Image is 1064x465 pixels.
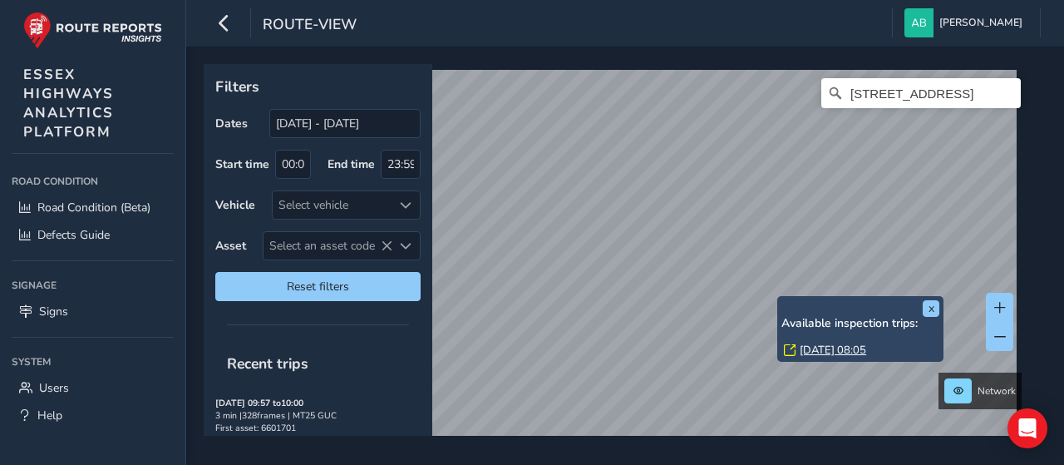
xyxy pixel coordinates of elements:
[215,422,296,434] span: First asset: 6601701
[12,298,174,325] a: Signs
[209,70,1017,455] canvas: Map
[978,384,1016,398] span: Network
[273,191,392,219] div: Select vehicle
[228,279,408,294] span: Reset filters
[12,374,174,402] a: Users
[39,304,68,319] span: Signs
[37,200,150,215] span: Road Condition (Beta)
[821,78,1021,108] input: Search
[12,221,174,249] a: Defects Guide
[12,402,174,429] a: Help
[37,408,62,423] span: Help
[215,409,421,422] div: 3 min | 328 frames | MT25 GUC
[904,8,1028,37] button: [PERSON_NAME]
[392,232,420,260] div: Select an asset code
[263,14,357,37] span: route-view
[215,76,421,97] p: Filters
[215,342,320,385] span: Recent trips
[215,397,303,409] strong: [DATE] 09:57 to 10:00
[37,227,110,243] span: Defects Guide
[781,317,939,331] h6: Available inspection trips:
[939,8,1022,37] span: [PERSON_NAME]
[23,65,114,141] span: ESSEX HIGHWAYS ANALYTICS PLATFORM
[215,116,248,131] label: Dates
[215,272,421,301] button: Reset filters
[1007,408,1047,448] div: Open Intercom Messenger
[12,169,174,194] div: Road Condition
[23,12,162,49] img: rr logo
[328,156,375,172] label: End time
[12,273,174,298] div: Signage
[39,380,69,396] span: Users
[215,238,246,254] label: Asset
[215,197,255,213] label: Vehicle
[12,194,174,221] a: Road Condition (Beta)
[12,349,174,374] div: System
[923,300,939,317] button: x
[264,232,392,260] span: Select an asset code
[904,8,933,37] img: diamond-layout
[800,343,866,358] a: [DATE] 08:05
[215,156,269,172] label: Start time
